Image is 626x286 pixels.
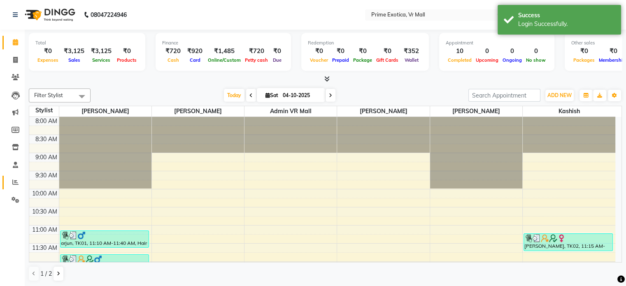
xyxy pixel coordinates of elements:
span: [PERSON_NAME] [430,106,522,116]
span: Prepaid [330,57,351,63]
span: Services [90,57,112,63]
div: 9:30 AM [34,171,59,180]
div: Finance [162,40,284,47]
div: ₹1,485 [206,47,243,56]
span: Admin VR Mall [244,106,337,116]
div: ₹0 [115,47,139,56]
div: ₹0 [351,47,374,56]
div: ₹0 [270,47,284,56]
div: 8:00 AM [34,117,59,126]
input: 2025-10-04 [280,89,321,102]
div: 10 [446,47,474,56]
span: kashish [523,106,615,116]
span: No show [524,57,548,63]
span: Packages [571,57,597,63]
b: 08047224946 [91,3,127,26]
div: ₹3,125 [61,47,88,56]
div: ₹3,125 [88,47,115,56]
span: Gift Cards [374,57,400,63]
div: ₹720 [162,47,184,56]
span: Completed [446,57,474,63]
div: 11:00 AM [30,226,59,234]
div: Amit, TK03, 11:50 AM-12:20 PM, Hair (Boy) - Hair Cut + Wash + Style [61,255,149,271]
span: Sat [263,92,280,98]
div: 8:30 AM [34,135,59,144]
div: Appointment [446,40,548,47]
span: 1 / 2 [40,270,52,278]
div: Total [35,40,139,47]
button: ADD NEW [545,90,574,101]
input: Search Appointment [468,89,540,102]
span: Online/Custom [206,57,243,63]
span: Ongoing [500,57,524,63]
span: Due [271,57,284,63]
div: 0 [524,47,548,56]
span: Sales [66,57,82,63]
div: [PERSON_NAME], TK02, 11:15 AM-11:45 AM, Hair (Girl) - Wash & Blowdry [524,234,612,251]
div: Success [518,11,615,20]
div: Login Successfully. [518,20,615,28]
div: 10:00 AM [30,189,59,198]
div: ₹720 [243,47,270,56]
div: 12:00 PM [31,262,59,270]
span: Filter Stylist [34,92,63,98]
img: logo [21,3,77,26]
span: Voucher [308,57,330,63]
div: ₹0 [571,47,597,56]
div: 11:30 AM [30,244,59,252]
div: ₹0 [308,47,330,56]
div: ₹0 [35,47,61,56]
span: Upcoming [474,57,500,63]
div: 10:30 AM [30,207,59,216]
span: [PERSON_NAME] [59,106,151,116]
span: Package [351,57,374,63]
span: Petty cash [243,57,270,63]
div: 0 [500,47,524,56]
span: [PERSON_NAME] [337,106,429,116]
div: arjun, TK01, 11:10 AM-11:40 AM, Hair (Boy) - Hair Cut + Wash + Style [61,231,149,247]
span: ADD NEW [547,92,572,98]
div: 9:00 AM [34,153,59,162]
div: Redemption [308,40,422,47]
span: [PERSON_NAME] [152,106,244,116]
span: Today [224,89,244,102]
span: Wallet [403,57,421,63]
div: ₹352 [400,47,422,56]
span: Products [115,57,139,63]
div: Stylist [29,106,59,115]
span: Card [188,57,202,63]
div: ₹0 [330,47,351,56]
div: ₹920 [184,47,206,56]
div: ₹0 [374,47,400,56]
div: 0 [474,47,500,56]
span: Expenses [35,57,61,63]
span: Cash [165,57,181,63]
